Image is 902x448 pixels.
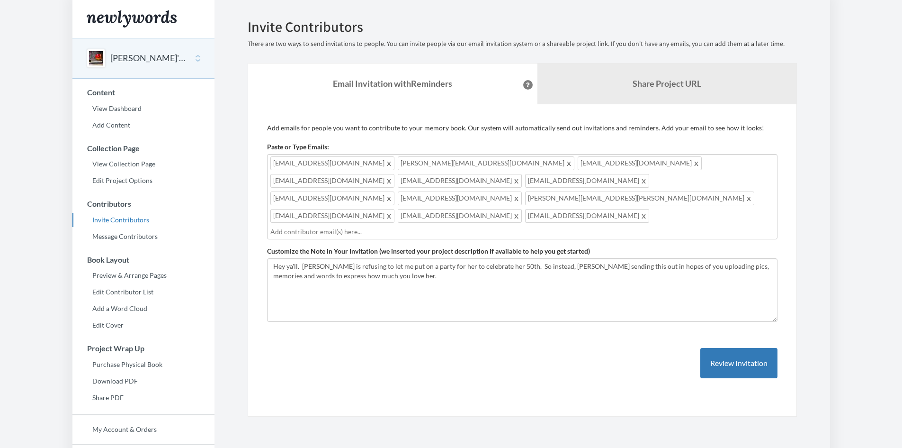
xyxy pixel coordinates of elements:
span: [PERSON_NAME][EMAIL_ADDRESS][PERSON_NAME][DOMAIN_NAME] [525,192,754,205]
button: Review Invitation [700,348,777,379]
span: [EMAIL_ADDRESS][DOMAIN_NAME] [270,209,394,223]
a: Edit Project Options [72,174,214,188]
a: Invite Contributors [72,213,214,227]
strong: Email Invitation with Reminders [333,78,452,89]
h3: Contributors [73,200,214,208]
a: Message Contributors [72,229,214,244]
label: Paste or Type Emails: [267,142,329,152]
h3: Book Layout [73,256,214,264]
button: [PERSON_NAME]'s 50th Birthday [110,52,187,64]
input: Add contributor email(s) here... [270,227,774,237]
textarea: Hey ya'll. [PERSON_NAME] is refusing to let me put on a party for her to celebrate her 50th. So i... [267,258,777,322]
b: Share Project URL [633,78,701,89]
a: Add a Word Cloud [72,302,214,316]
a: My Account & Orders [72,422,214,437]
h2: Invite Contributors [248,19,797,35]
a: Download PDF [72,374,214,388]
a: Edit Cover [72,318,214,332]
a: Edit Contributor List [72,285,214,299]
span: [EMAIL_ADDRESS][DOMAIN_NAME] [270,174,394,188]
a: View Dashboard [72,101,214,116]
a: Preview & Arrange Pages [72,268,214,283]
h3: Collection Page [73,144,214,153]
a: Add Content [72,118,214,132]
span: [EMAIL_ADDRESS][DOMAIN_NAME] [398,174,522,188]
a: View Collection Page [72,157,214,171]
a: Purchase Physical Book [72,357,214,372]
span: [EMAIL_ADDRESS][DOMAIN_NAME] [525,174,649,188]
span: [EMAIL_ADDRESS][DOMAIN_NAME] [525,209,649,223]
h3: Content [73,88,214,97]
p: There are two ways to send invitations to people. You can invite people via our email invitation ... [248,39,797,49]
span: [PERSON_NAME][EMAIL_ADDRESS][DOMAIN_NAME] [398,156,574,170]
a: Share PDF [72,391,214,405]
img: Newlywords logo [87,10,177,27]
label: Customize the Note in Your Invitation (we inserted your project description if available to help ... [267,247,590,256]
span: [EMAIL_ADDRESS][DOMAIN_NAME] [578,156,702,170]
p: Add emails for people you want to contribute to your memory book. Our system will automatically s... [267,123,777,133]
span: [EMAIL_ADDRESS][DOMAIN_NAME] [270,192,394,205]
h3: Project Wrap Up [73,344,214,353]
span: [EMAIL_ADDRESS][DOMAIN_NAME] [398,192,522,205]
span: [EMAIL_ADDRESS][DOMAIN_NAME] [270,156,394,170]
span: [EMAIL_ADDRESS][DOMAIN_NAME] [398,209,522,223]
